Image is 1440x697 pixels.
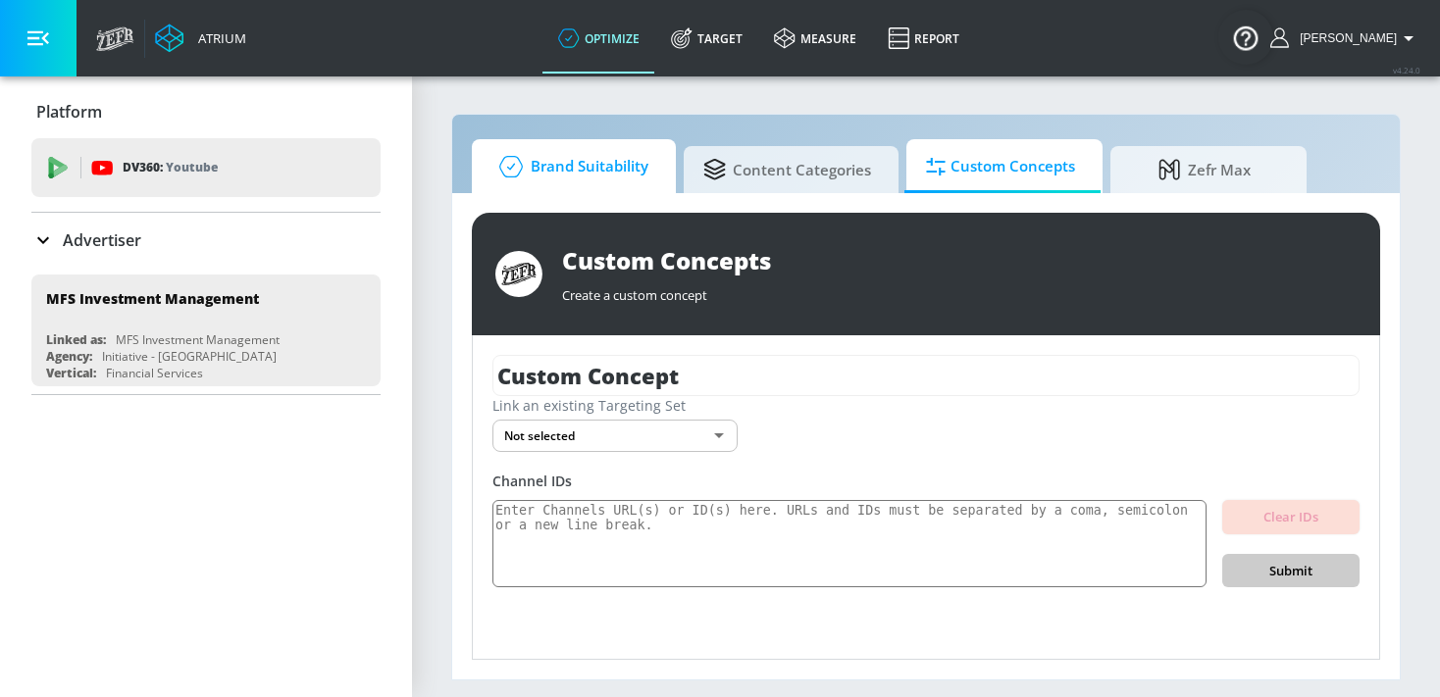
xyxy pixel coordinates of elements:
div: Not selected [492,420,738,452]
div: Atrium [190,29,246,47]
div: Channel IDs [492,472,1360,490]
button: Clear IDs [1222,500,1360,534]
div: Linked as: [46,331,106,348]
div: MFS Investment Management [46,289,259,308]
div: DV360: Youtube [31,138,381,197]
div: MFS Investment ManagementLinked as:MFS Investment ManagementAgency:Initiative - [GEOGRAPHIC_DATA]... [31,274,381,386]
a: measure [758,3,872,74]
span: Clear IDs [1238,506,1344,528]
a: Target [655,3,758,74]
div: Initiative - [GEOGRAPHIC_DATA] [102,348,277,365]
p: Platform [36,101,102,123]
div: Create a custom concept [562,276,1357,304]
a: optimize [542,3,655,74]
a: Report [872,3,975,74]
div: Advertiser [31,213,381,268]
a: Atrium [155,24,246,53]
p: DV360: [123,157,218,178]
span: Zefr Max [1130,146,1279,193]
div: Link an existing Targeting Set [492,396,1360,415]
p: Youtube [166,157,218,177]
button: Open Resource Center [1218,10,1273,65]
span: Brand Suitability [491,143,648,190]
div: Agency: [46,348,92,365]
div: Platform [31,84,381,139]
span: Content Categories [703,146,871,193]
span: login as: kacey.labar@zefr.com [1292,31,1397,45]
div: Financial Services [106,365,203,381]
span: Custom Concepts [926,143,1075,190]
div: MFS Investment Management [116,331,280,348]
span: v 4.24.0 [1393,65,1420,75]
p: Advertiser [63,229,141,251]
div: Custom Concepts [562,244,1357,276]
button: [PERSON_NAME] [1270,26,1420,50]
div: Vertical: [46,365,96,381]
